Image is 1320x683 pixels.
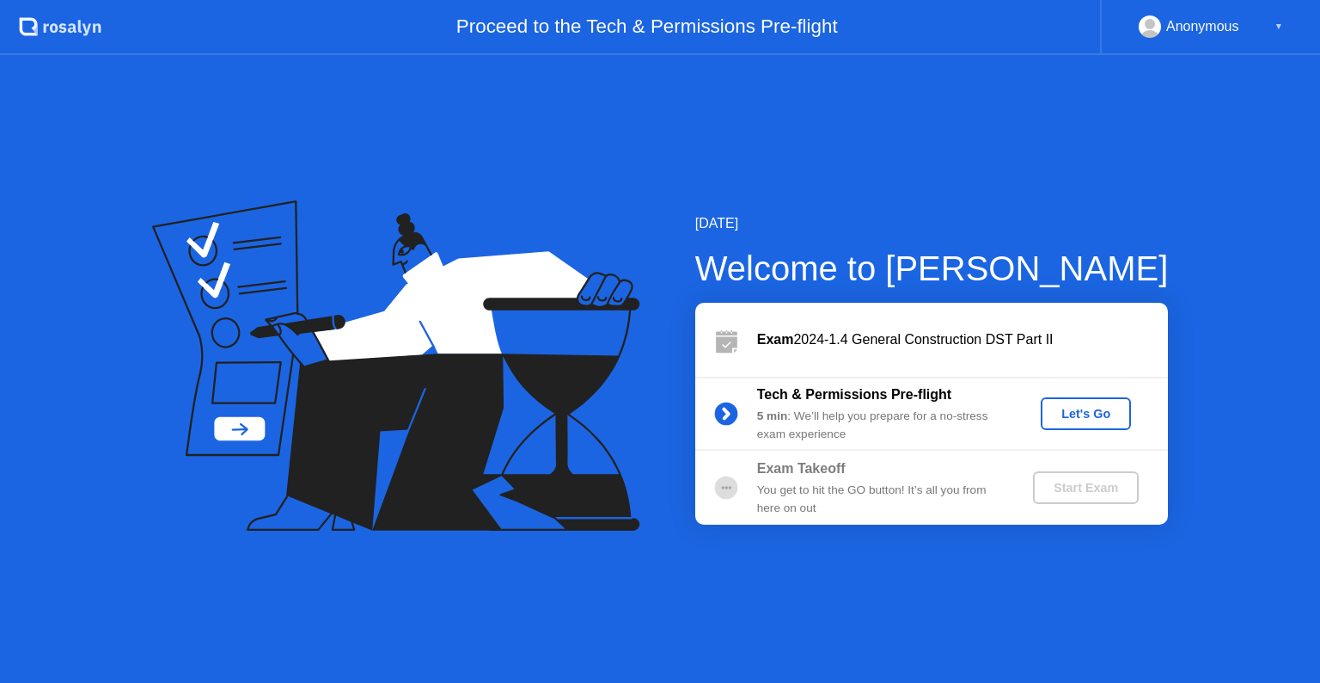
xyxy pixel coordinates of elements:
div: Let's Go [1048,407,1124,421]
b: Tech & Permissions Pre-flight [757,387,951,402]
b: 5 min [757,409,788,422]
div: Start Exam [1040,481,1132,495]
b: Exam [757,332,794,347]
button: Start Exam [1033,471,1139,504]
div: Anonymous [1166,15,1239,38]
div: [DATE] [695,213,1169,234]
div: ▼ [1274,15,1283,38]
div: 2024-1.4 General Construction DST Part II [757,329,1168,350]
div: You get to hit the GO button! It’s all you from here on out [757,482,1005,517]
div: Welcome to [PERSON_NAME] [695,243,1169,294]
div: : We’ll help you prepare for a no-stress exam experience [757,408,1005,443]
b: Exam Takeoff [757,461,846,476]
button: Let's Go [1041,397,1131,430]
